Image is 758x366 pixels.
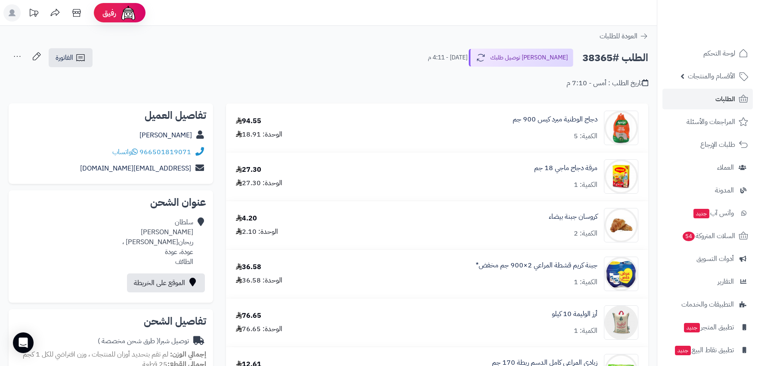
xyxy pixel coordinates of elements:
[513,115,597,124] a: دجاج الوطنية مبرد كيس 900 جم
[662,89,753,109] a: الطلبات
[549,212,597,222] a: كروسان جبنة بيضاء
[662,203,753,223] a: وآتس آبجديد
[127,273,205,292] a: الموقع على الخريطة
[715,93,735,105] span: الطلبات
[662,134,753,155] a: طلبات الإرجاع
[236,165,261,175] div: 27.30
[23,349,168,360] span: لم تقم بتحديد أوزان للمنتجات ، وزن افتراضي للكل 1 كجم
[139,147,191,157] a: 966501819071
[662,112,753,132] a: المراجعات والأسئلة
[534,163,597,173] a: مرقة دجاج ماجي 18 جم
[574,326,597,336] div: الكمية: 1
[662,294,753,315] a: التطبيقات والخدمات
[718,276,734,288] span: التقارير
[428,53,467,62] small: [DATE] - 4:11 م
[112,147,138,157] a: واتساب
[80,163,191,174] a: [EMAIL_ADDRESS][DOMAIN_NAME]
[236,130,282,140] div: الوحدة: 18.91
[15,316,206,326] h2: تفاصيل الشحن
[684,323,700,332] span: جديد
[604,159,638,194] img: 424212d77947f471e897dbe5b5ff11122150-90x90.jpg
[693,207,734,219] span: وآتس آب
[662,248,753,269] a: أدوات التسويق
[675,346,691,355] span: جديد
[552,309,597,319] a: أرز الوليمة 10 كيلو
[662,317,753,338] a: تطبيق المتجرجديد
[56,53,73,63] span: الفاتورة
[102,8,116,18] span: رفيق
[476,261,597,270] a: جبنة كريم قشطة المراعي 2×900 جم مخفض*
[236,262,261,272] div: 36.58
[122,217,193,267] div: سلطان [PERSON_NAME] ريحان[PERSON_NAME] ، عودة، عودة الطائف
[236,227,278,237] div: الوحدة: 2.10
[674,344,734,356] span: تطبيق نقاط البيع
[683,232,695,241] span: 54
[13,332,34,353] div: Open Intercom Messenger
[469,49,573,67] button: [PERSON_NAME] توصيل طلبك
[662,226,753,246] a: السلات المتروكة54
[15,197,206,208] h2: عنوان الشحن
[604,305,638,340] img: 1664173815-247df28b-d8de-45f4-8b1b-a52415b22e55-thumbnail-500x500-90x90.png
[15,110,206,121] h2: تفاصيل العميل
[715,184,734,196] span: المدونة
[662,43,753,64] a: لوحة التحكم
[574,180,597,190] div: الكمية: 1
[236,178,282,188] div: الوحدة: 27.30
[236,311,261,321] div: 76.65
[683,321,734,333] span: تطبيق المتجر
[717,161,734,174] span: العملاء
[236,116,261,126] div: 94.55
[600,31,648,41] a: العودة للطلبات
[662,340,753,360] a: تطبيق نقاط البيعجديد
[604,208,638,242] img: 1664438862-%D8%AA%D9%86%D8%B2%D9%8A%D9%84%20(6)-90x90.jpg
[574,277,597,287] div: الكمية: 1
[236,214,257,223] div: 4.20
[662,180,753,201] a: المدونة
[98,336,159,346] span: ( طرق شحن مخصصة )
[236,276,282,285] div: الوحدة: 36.58
[700,139,735,151] span: طلبات الإرجاع
[574,229,597,239] div: الكمية: 2
[688,70,735,82] span: الأقسام والمنتجات
[49,48,93,67] a: الفاتورة
[600,31,637,41] span: العودة للطلبات
[604,257,638,291] img: 1679133576-39332acdbbe9027e0c2bc87974e0b79b0a84-550x550-90x90.jpg
[120,4,137,22] img: ai-face.png
[582,49,648,67] h2: الطلب #38365
[696,253,734,265] span: أدوات التسويق
[574,131,597,141] div: الكمية: 5
[23,4,44,24] a: تحديثات المنصة
[662,271,753,292] a: التقارير
[687,116,735,128] span: المراجعات والأسئلة
[604,111,638,145] img: 1675686831-0owLz0quc0e8cVaJiod0kGzI9Iv4Rju6xN8sFUJI-90x90.jpg
[693,209,709,218] span: جديد
[662,157,753,178] a: العملاء
[98,336,189,346] div: توصيل شبرا
[566,78,648,88] div: تاريخ الطلب : أمس - 7:10 م
[682,230,735,242] span: السلات المتروكة
[236,324,282,334] div: الوحدة: 76.65
[139,130,192,140] a: [PERSON_NAME]
[699,23,750,41] img: logo-2.png
[703,47,735,59] span: لوحة التحكم
[170,349,206,360] strong: إجمالي الوزن:
[681,298,734,310] span: التطبيقات والخدمات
